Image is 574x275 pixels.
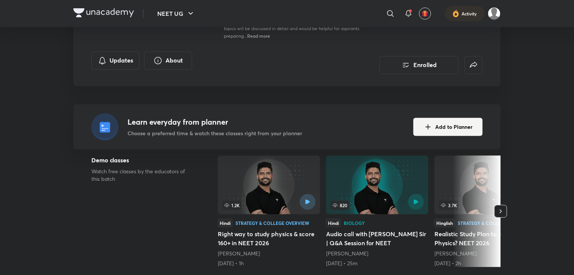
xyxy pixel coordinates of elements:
[326,250,368,257] a: [PERSON_NAME]
[465,56,483,74] button: false
[434,219,455,227] div: Hinglish
[488,7,501,20] img: Anushka soni
[153,6,200,21] button: NEET UG
[344,221,365,225] div: Biology
[326,156,428,267] a: Audio call with Prateek jain Sir | Q&A Session for NEET
[434,156,537,267] a: 3.7KHinglishStrategy & College OverviewRealistic Study Plan to score 160+ in Physics? NEET 2026[P...
[218,250,260,257] a: [PERSON_NAME]
[434,250,477,257] a: [PERSON_NAME]
[453,9,459,18] img: activity
[326,250,428,257] div: Prateek Jain
[222,201,241,210] span: 1.2K
[326,260,428,267] div: 31st May • 25m
[434,250,537,257] div: Prateek Jain
[128,116,302,128] h4: Learn everyday from planner
[73,8,134,17] img: Company Logo
[218,219,232,227] div: Hindi
[326,229,428,247] h5: Audio call with [PERSON_NAME] Sir | Q&A Session for NEET
[419,8,431,20] button: avatar
[218,156,320,267] a: Right way to study physics & score 160+ in NEET 2026
[218,250,320,257] div: Prateek Jain
[434,229,537,247] h5: Realistic Study Plan to score 160+ in Physics? NEET 2026
[331,201,349,210] span: 820
[422,10,428,17] img: avatar
[434,156,537,267] a: Realistic Study Plan to score 160+ in Physics? NEET 2026
[247,33,270,39] span: Read more
[144,52,192,70] button: About
[73,8,134,19] a: Company Logo
[218,156,320,267] a: 1.2KHindiStrategy & College OverviewRight way to study physics & score 160+ in NEET 2026[PERSON_N...
[326,219,341,227] div: Hindi
[91,52,140,70] button: Updates
[218,229,320,247] h5: Right way to study physics & score 160+ in NEET 2026
[224,11,383,39] span: In this course, [PERSON_NAME][DEMOGRAPHIC_DATA] will cover Physics for Class 12. The course inclu...
[91,168,194,183] p: Watch free classes by the educators of this batch
[413,118,483,136] button: Add to Planner
[380,56,459,74] button: Enrolled
[235,221,309,225] div: Strategy & College Overview
[91,156,194,165] h5: Demo classes
[128,129,302,137] p: Choose a preferred time & watch these classes right from your planner
[218,260,320,267] div: 23rd May • 1h
[434,260,537,267] div: 9th Jun • 2h
[439,201,459,210] span: 3.7K
[326,156,428,267] a: 820HindiBiologyAudio call with [PERSON_NAME] Sir | Q&A Session for NEET[PERSON_NAME][DATE] • 25m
